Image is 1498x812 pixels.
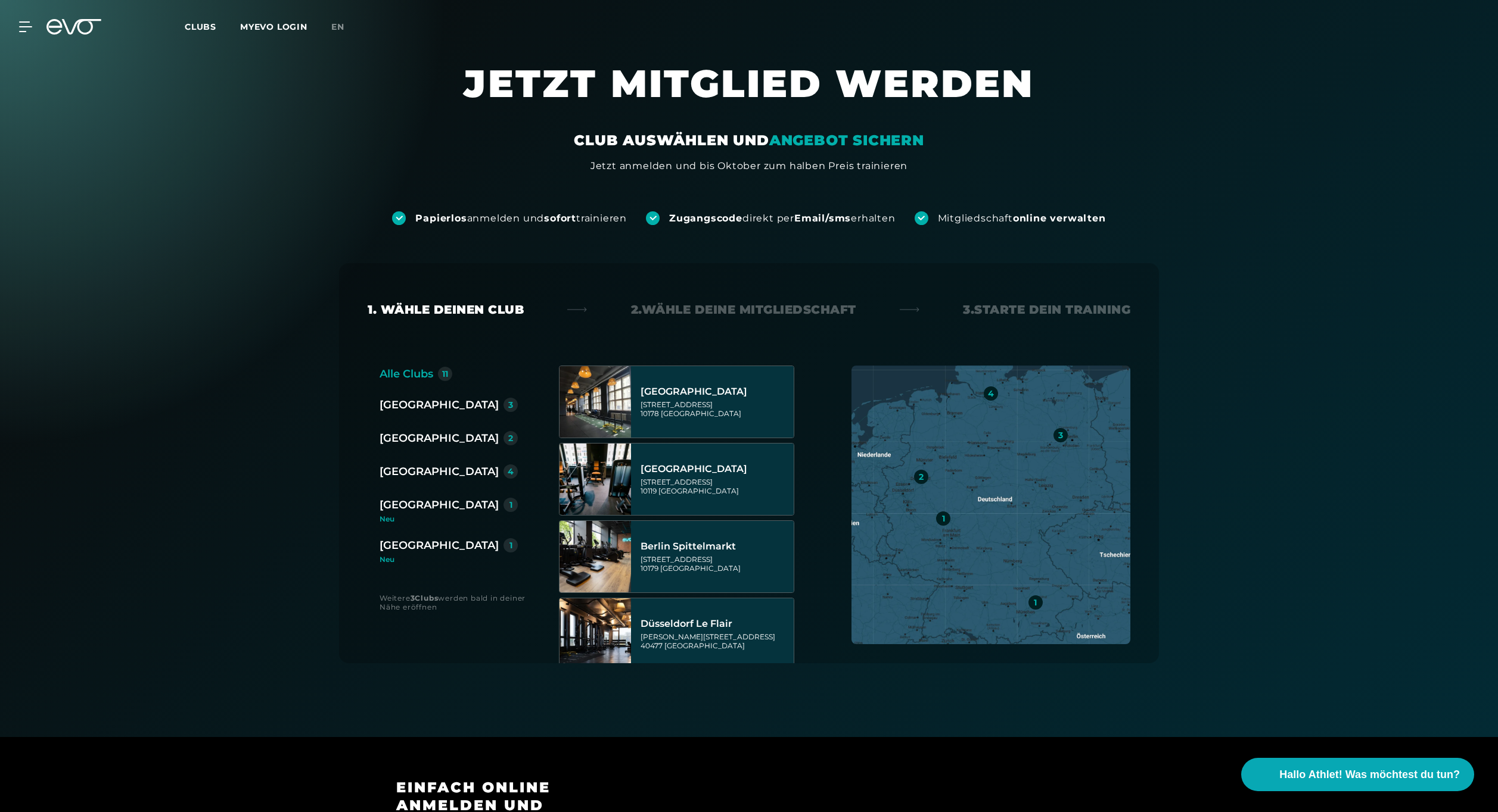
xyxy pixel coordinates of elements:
span: Hallo Athlet! Was möchtest du tun? [1279,767,1460,783]
div: [STREET_ADDRESS] 10179 [GEOGRAPHIC_DATA] [641,555,790,573]
strong: Zugangscode [669,213,742,224]
div: 1 [509,541,512,549]
div: 4 [508,467,514,476]
div: 3. Starte dein Training [963,301,1130,318]
div: 2 [919,473,924,481]
div: 1 [1034,598,1037,607]
div: [GEOGRAPHIC_DATA] [380,463,499,480]
em: ANGEBOT SICHERN [769,132,924,149]
div: CLUB AUSWÄHLEN UND [574,131,924,150]
a: en [331,20,359,34]
div: Neu [380,556,518,563]
div: [STREET_ADDRESS] 10119 [GEOGRAPHIC_DATA] [641,477,790,495]
div: [GEOGRAPHIC_DATA] [641,386,790,398]
div: Weitere werden bald in deiner Nähe eröffnen [380,594,535,611]
strong: 3 [411,594,415,602]
div: 1 [942,514,945,523]
div: [GEOGRAPHIC_DATA] [380,430,499,446]
a: MYEVO LOGIN [240,21,307,32]
div: 1. Wähle deinen Club [368,301,524,318]
img: Düsseldorf Le Flair [560,598,631,670]
span: en [331,21,344,32]
div: [GEOGRAPHIC_DATA] [380,396,499,413]
strong: Papierlos [415,213,467,224]
div: direkt per erhalten [669,212,895,225]
div: [GEOGRAPHIC_DATA] [380,496,499,513]
strong: Clubs [415,594,438,602]
div: [PERSON_NAME][STREET_ADDRESS] 40477 [GEOGRAPHIC_DATA] [641,632,790,650]
div: [GEOGRAPHIC_DATA] [641,463,790,475]
strong: online verwalten [1013,213,1106,224]
img: Berlin Rosenthaler Platz [560,444,631,515]
img: Berlin Alexanderplatz [560,366,631,438]
a: Clubs [185,21,240,32]
span: Clubs [185,21,216,32]
div: 3 [1058,431,1063,439]
div: anmelden und trainieren [415,212,627,225]
strong: sofort [544,213,576,224]
div: Neu [380,516,527,523]
h1: JETZT MITGLIED WERDEN [391,60,1107,131]
img: map [851,366,1130,644]
div: 2 [508,434,513,442]
div: Jetzt anmelden und bis Oktober zum halben Preis trainieren [591,159,907,173]
div: 4 [988,389,994,398]
div: Düsseldorf Le Flair [641,618,790,630]
div: [STREET_ADDRESS] 10178 [GEOGRAPHIC_DATA] [641,400,790,418]
img: Berlin Spittelmarkt [560,521,631,592]
div: 3 [508,401,513,409]
strong: Email/sms [794,213,851,224]
div: 1 [509,501,512,509]
div: [GEOGRAPHIC_DATA] [380,537,499,554]
div: Alle Clubs [380,366,433,382]
button: Hallo Athlet! Was möchtest du tun? [1241,758,1474,791]
div: 11 [442,370,448,378]
div: Berlin Spittelmarkt [641,541,790,552]
div: Mitgliedschaft [938,212,1106,225]
div: 2. Wähle deine Mitgliedschaft [631,301,856,318]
